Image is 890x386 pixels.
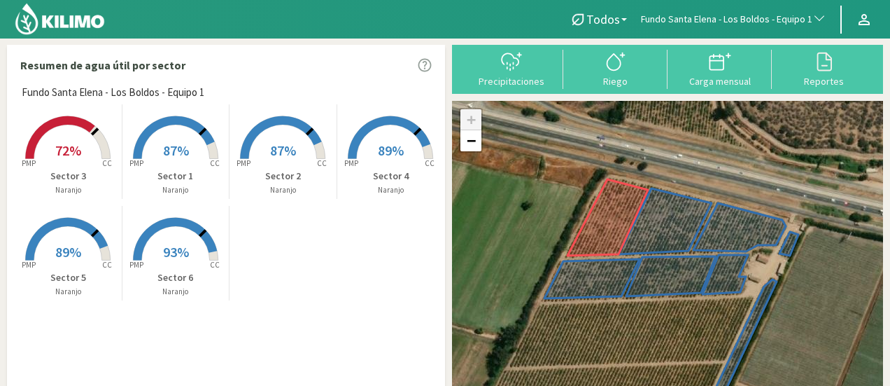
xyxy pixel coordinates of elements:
tspan: CC [210,260,220,270]
p: Sector 5 [15,270,122,285]
button: Carga mensual [667,50,772,87]
span: 93% [163,243,189,261]
p: Naranjo [122,184,229,196]
p: Sector 4 [337,169,445,184]
p: Naranjo [229,184,337,196]
p: Resumen de agua útil por sector [20,57,185,74]
span: Todos [586,12,620,27]
a: Zoom out [460,130,481,151]
span: 87% [270,142,296,159]
p: Naranjo [15,184,122,196]
tspan: PMP [22,158,36,168]
p: Naranjo [15,286,122,298]
button: Reportes [772,50,876,87]
span: 87% [163,142,189,159]
p: Sector 6 [122,270,229,285]
tspan: CC [103,158,113,168]
tspan: CC [318,158,327,168]
tspan: CC [210,158,220,168]
span: Fundo Santa Elena - Los Boldos - Equipo 1 [641,13,812,27]
tspan: PMP [129,260,143,270]
p: Naranjo [337,184,445,196]
div: Precipitaciones [463,76,559,86]
span: Fundo Santa Elena - Los Boldos - Equipo 1 [22,85,204,101]
tspan: PMP [22,260,36,270]
span: 72% [55,142,81,159]
span: 89% [378,142,404,159]
a: Zoom in [460,109,481,130]
tspan: PMP [236,158,250,168]
div: Carga mensual [672,76,768,86]
p: Naranjo [122,286,229,298]
p: Sector 3 [15,169,122,184]
tspan: CC [103,260,113,270]
button: Riego [563,50,667,87]
p: Sector 1 [122,169,229,184]
tspan: PMP [344,158,358,168]
img: Kilimo [14,2,106,36]
p: Sector 2 [229,169,337,184]
div: Reportes [776,76,872,86]
tspan: PMP [129,158,143,168]
button: Precipitaciones [459,50,563,87]
tspan: CC [425,158,435,168]
div: Riego [567,76,663,86]
span: 89% [55,243,81,261]
button: Fundo Santa Elena - Los Boldos - Equipo 1 [634,4,833,35]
